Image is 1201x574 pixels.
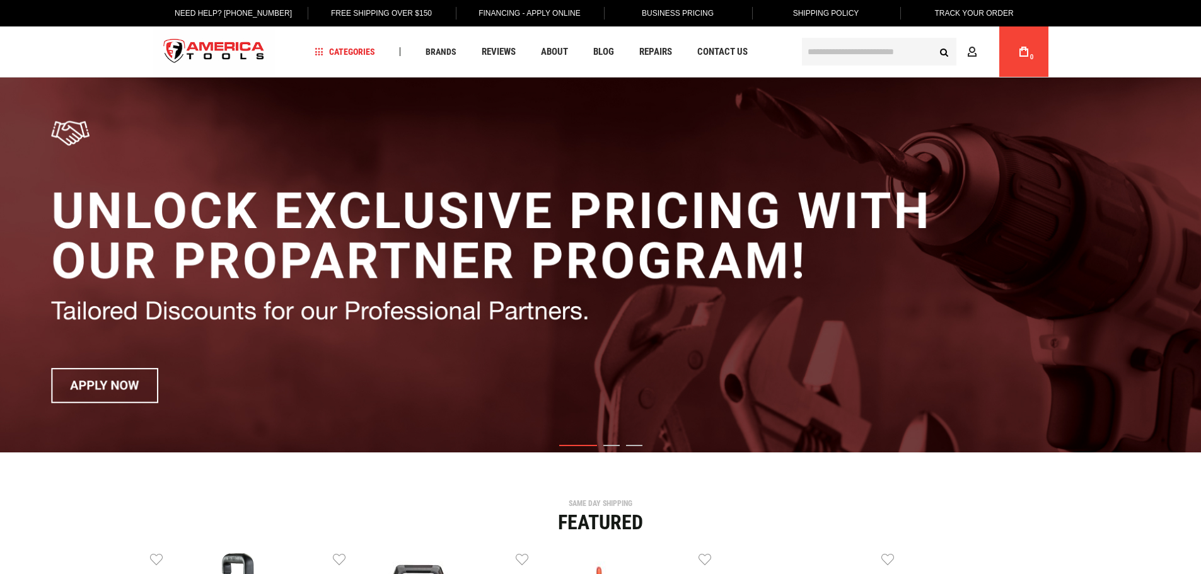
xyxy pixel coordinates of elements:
[476,43,521,60] a: Reviews
[593,47,614,57] span: Blog
[588,43,620,60] a: Blog
[932,40,956,64] button: Search
[482,47,516,57] span: Reviews
[1030,54,1034,60] span: 0
[426,47,456,56] span: Brands
[697,47,748,57] span: Contact Us
[1012,26,1036,77] a: 0
[309,43,381,60] a: Categories
[535,43,574,60] a: About
[420,43,462,60] a: Brands
[315,47,375,56] span: Categories
[153,28,276,76] a: store logo
[150,500,1052,507] div: SAME DAY SHIPPING
[541,47,568,57] span: About
[793,9,859,18] span: Shipping Policy
[153,28,276,76] img: America Tools
[639,47,672,57] span: Repairs
[150,512,1052,532] div: Featured
[692,43,753,60] a: Contact Us
[634,43,678,60] a: Repairs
